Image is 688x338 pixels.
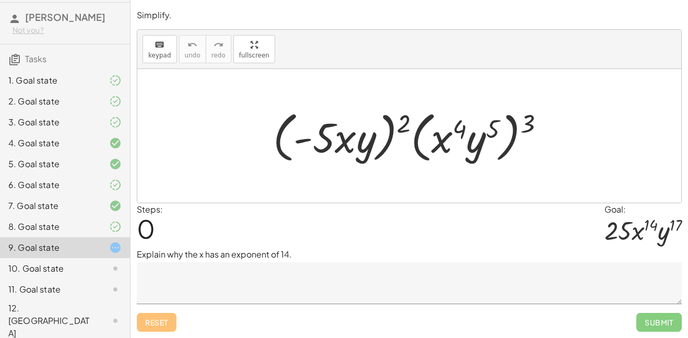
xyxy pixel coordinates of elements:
div: Not you? [13,25,122,36]
button: keyboardkeypad [143,35,177,63]
i: Task finished and part of it marked as correct. [109,220,122,233]
div: 11. Goal state [8,283,92,296]
span: keypad [148,52,171,59]
button: redoredo [206,35,231,63]
div: 1. Goal state [8,74,92,87]
i: Task finished and part of it marked as correct. [109,179,122,191]
label: Steps: [137,204,163,215]
button: fullscreen [233,35,275,63]
i: Task finished and part of it marked as correct. [109,74,122,87]
div: 3. Goal state [8,116,92,129]
button: undoundo [179,35,206,63]
i: Task finished and correct. [109,137,122,149]
div: 4. Goal state [8,137,92,149]
i: Task finished and correct. [109,158,122,170]
i: Task finished and correct. [109,200,122,212]
span: 0 [137,213,155,244]
i: Task not started. [109,283,122,296]
i: undo [187,39,197,51]
div: 9. Goal state [8,241,92,254]
span: Tasks [25,53,46,64]
i: keyboard [155,39,164,51]
i: Task started. [109,241,122,254]
span: redo [211,52,226,59]
i: Task finished and part of it marked as correct. [109,116,122,129]
div: 2. Goal state [8,95,92,108]
i: Task not started. [109,314,122,327]
span: fullscreen [239,52,269,59]
p: Simplify. [137,9,682,21]
p: Explain why the x has an exponent of 14. [137,248,682,261]
span: undo [185,52,200,59]
span: [PERSON_NAME] [25,11,105,23]
i: Task not started. [109,262,122,275]
div: Goal: [604,203,682,216]
div: 5. Goal state [8,158,92,170]
div: 7. Goal state [8,200,92,212]
div: 8. Goal state [8,220,92,233]
div: 10. Goal state [8,262,92,275]
i: redo [213,39,223,51]
div: 6. Goal state [8,179,92,191]
i: Task finished and part of it marked as correct. [109,95,122,108]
